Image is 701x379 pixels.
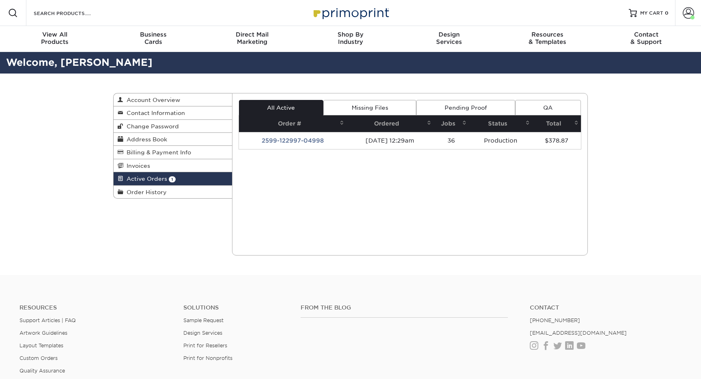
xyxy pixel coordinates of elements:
div: & Support [597,31,695,45]
th: Order # [239,115,346,132]
img: Primoprint [310,4,391,22]
td: Production [469,132,532,149]
a: Layout Templates [19,342,63,349]
span: View All [6,31,104,38]
a: Order History [114,186,232,198]
a: Contact& Support [597,26,695,52]
input: SEARCH PRODUCTS..... [33,8,112,18]
span: 1 [169,176,176,182]
span: Shop By [301,31,400,38]
th: Jobs [434,115,469,132]
a: Artwork Guidelines [19,330,67,336]
th: Ordered [346,115,434,132]
div: Marketing [203,31,301,45]
a: Account Overview [114,93,232,106]
a: Direct MailMarketing [203,26,301,52]
a: Contact Information [114,106,232,119]
h4: From the Blog [301,304,508,311]
a: Active Orders 1 [114,172,232,185]
a: Quality Assurance [19,368,65,374]
span: Design [400,31,498,38]
a: Design Services [183,330,222,336]
span: Change Password [123,123,179,130]
td: 2599-122997-04998 [239,132,346,149]
a: [PHONE_NUMBER] [530,317,580,323]
span: Billing & Payment Info [123,149,191,156]
span: Resources [498,31,597,38]
span: MY CART [640,10,663,17]
span: Business [104,31,203,38]
a: Print for Nonprofits [183,355,232,361]
a: Shop ByIndustry [301,26,400,52]
a: BusinessCards [104,26,203,52]
div: Industry [301,31,400,45]
td: [DATE] 12:29am [346,132,434,149]
a: Billing & Payment Info [114,146,232,159]
a: Print for Resellers [183,342,227,349]
a: Change Password [114,120,232,133]
a: DesignServices [400,26,498,52]
span: Active Orders [123,175,167,182]
span: 0 [665,10,669,16]
a: Custom Orders [19,355,58,361]
div: Products [6,31,104,45]
td: 36 [434,132,469,149]
div: & Templates [498,31,597,45]
div: Cards [104,31,203,45]
th: Status [469,115,532,132]
span: Contact Information [123,110,185,116]
a: Missing Files [323,100,416,115]
a: Resources& Templates [498,26,597,52]
span: Order History [123,189,167,195]
a: View AllProducts [6,26,104,52]
td: $378.87 [532,132,581,149]
a: Invoices [114,159,232,172]
a: Support Articles | FAQ [19,317,76,323]
span: Address Book [123,136,167,143]
div: Services [400,31,498,45]
a: Contact [530,304,682,311]
a: All Active [239,100,323,115]
span: Direct Mail [203,31,301,38]
th: Total [532,115,581,132]
a: Sample Request [183,317,224,323]
h4: Resources [19,304,171,311]
a: [EMAIL_ADDRESS][DOMAIN_NAME] [530,330,627,336]
span: Invoices [123,162,150,169]
span: Contact [597,31,695,38]
h4: Solutions [183,304,288,311]
a: Pending Proof [416,100,515,115]
a: QA [515,100,581,115]
a: Address Book [114,133,232,146]
span: Account Overview [123,97,180,103]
